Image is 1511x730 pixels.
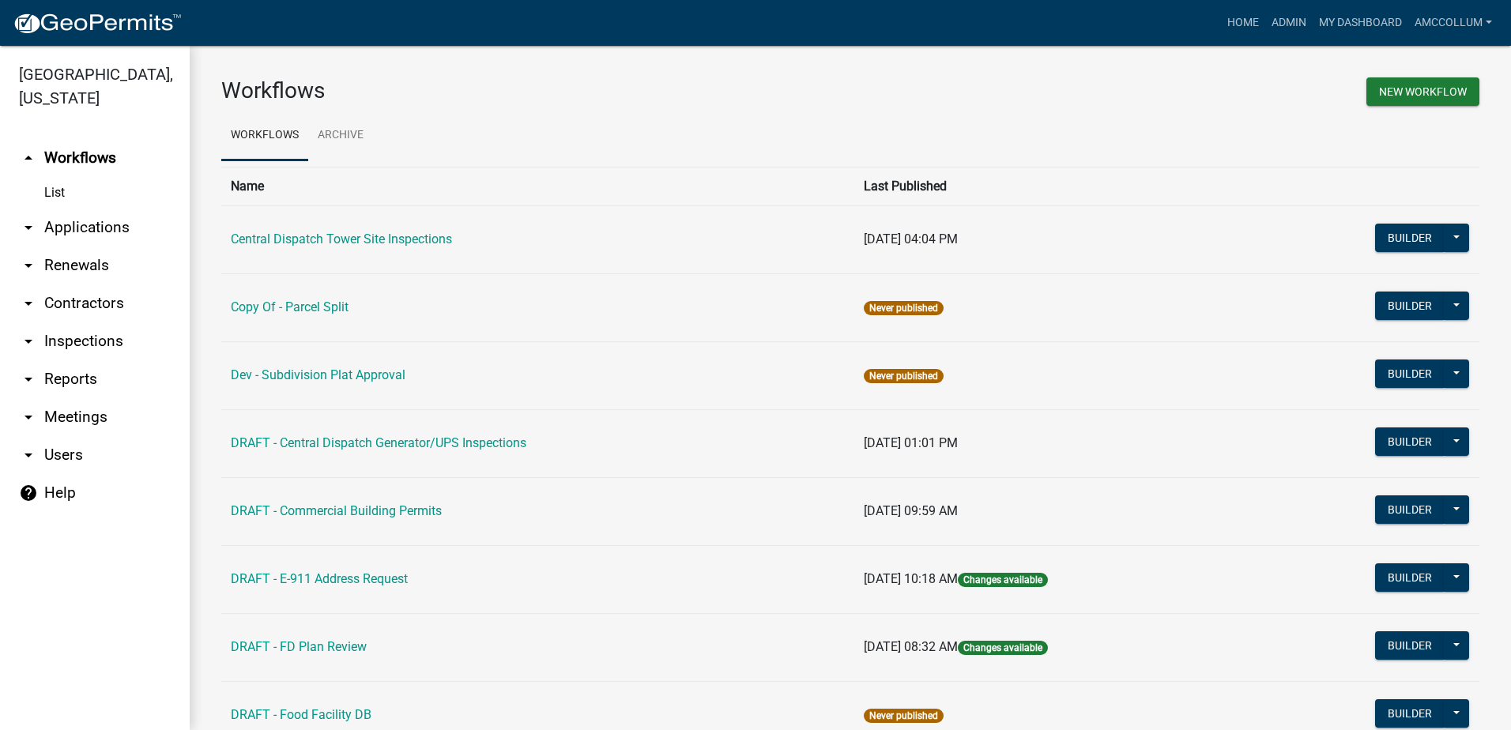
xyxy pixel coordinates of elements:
[1375,292,1445,320] button: Builder
[854,167,1254,205] th: Last Published
[221,167,854,205] th: Name
[221,77,838,104] h3: Workflows
[19,149,38,167] i: arrow_drop_up
[1221,8,1265,38] a: Home
[19,370,38,389] i: arrow_drop_down
[1265,8,1313,38] a: Admin
[1375,699,1445,728] button: Builder
[864,503,958,518] span: [DATE] 09:59 AM
[19,408,38,427] i: arrow_drop_down
[1375,495,1445,524] button: Builder
[231,299,349,314] a: Copy Of - Parcel Split
[864,231,958,246] span: [DATE] 04:04 PM
[19,218,38,237] i: arrow_drop_down
[958,641,1048,655] span: Changes available
[864,435,958,450] span: [DATE] 01:01 PM
[1375,224,1445,252] button: Builder
[864,639,958,654] span: [DATE] 08:32 AM
[231,571,408,586] a: DRAFT - E-911 Address Request
[1408,8,1498,38] a: amccollum
[308,111,373,161] a: Archive
[231,707,371,722] a: DRAFT - Food Facility DB
[864,709,944,723] span: Never published
[221,111,308,161] a: Workflows
[19,484,38,502] i: help
[1375,427,1445,456] button: Builder
[231,639,367,654] a: DRAFT - FD Plan Review
[1313,8,1408,38] a: My Dashboard
[864,301,944,315] span: Never published
[19,446,38,465] i: arrow_drop_down
[231,231,452,246] a: Central Dispatch Tower Site Inspections
[231,503,442,518] a: DRAFT - Commercial Building Permits
[231,435,526,450] a: DRAFT - Central Dispatch Generator/UPS Inspections
[958,573,1048,587] span: Changes available
[19,294,38,313] i: arrow_drop_down
[1366,77,1479,106] button: New Workflow
[19,256,38,275] i: arrow_drop_down
[864,369,944,383] span: Never published
[1375,631,1445,660] button: Builder
[1375,359,1445,388] button: Builder
[19,332,38,351] i: arrow_drop_down
[231,367,405,382] a: Dev - Subdivision Plat Approval
[1375,563,1445,592] button: Builder
[864,571,958,586] span: [DATE] 10:18 AM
